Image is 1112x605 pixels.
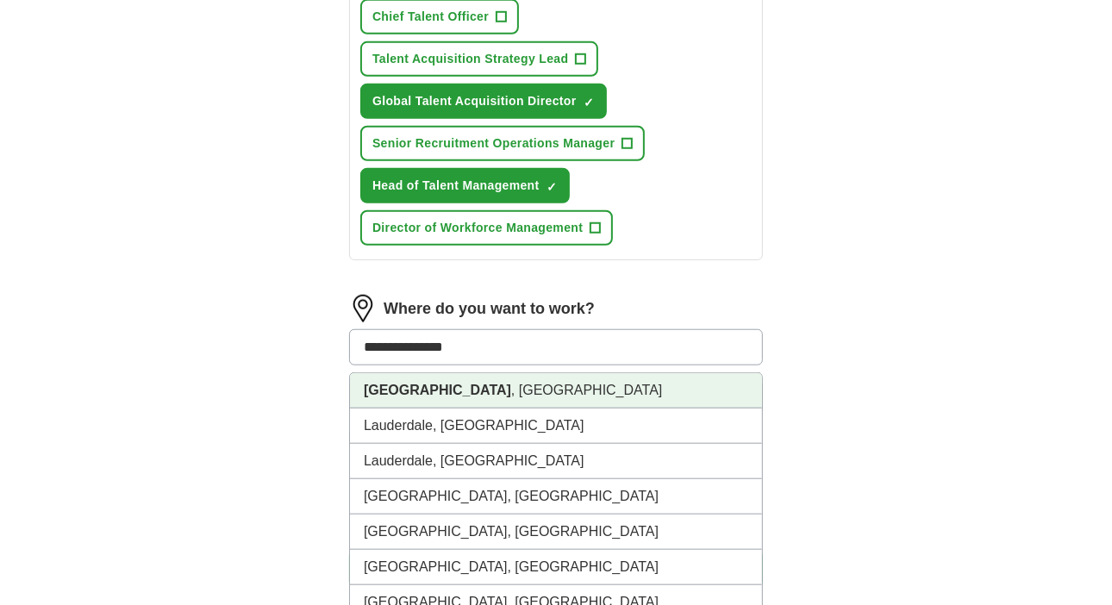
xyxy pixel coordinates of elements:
[360,126,645,161] button: Senior Recruitment Operations Manager
[372,177,540,195] span: Head of Talent Management
[350,479,762,515] li: [GEOGRAPHIC_DATA], [GEOGRAPHIC_DATA]
[372,92,577,110] span: Global Talent Acquisition Director
[350,550,762,585] li: [GEOGRAPHIC_DATA], [GEOGRAPHIC_DATA]
[360,84,607,119] button: Global Talent Acquisition Director✓
[350,409,762,444] li: Lauderdale, [GEOGRAPHIC_DATA]
[360,41,598,77] button: Talent Acquisition Strategy Lead
[372,219,583,237] span: Director of Workforce Management
[584,96,594,109] span: ✓
[349,295,377,322] img: location.png
[360,168,570,203] button: Head of Talent Management✓
[384,297,595,321] label: Where do you want to work?
[364,383,511,397] strong: [GEOGRAPHIC_DATA]
[350,444,762,479] li: Lauderdale, [GEOGRAPHIC_DATA]
[360,210,613,246] button: Director of Workforce Management
[372,134,615,153] span: Senior Recruitment Operations Manager
[547,180,557,194] span: ✓
[372,50,568,68] span: Talent Acquisition Strategy Lead
[372,8,489,26] span: Chief Talent Officer
[350,373,762,409] li: , [GEOGRAPHIC_DATA]
[350,515,762,550] li: [GEOGRAPHIC_DATA], [GEOGRAPHIC_DATA]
